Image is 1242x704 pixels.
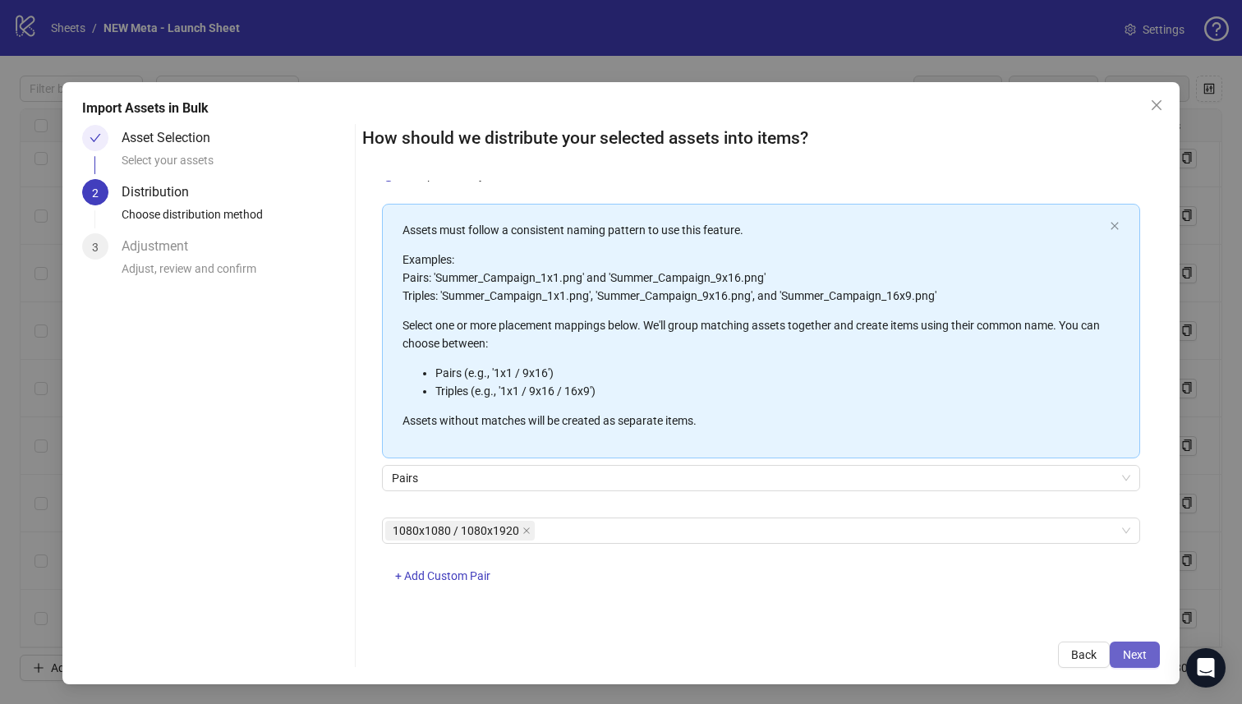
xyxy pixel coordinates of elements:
h2: How should we distribute your selected assets into items? [362,125,1161,152]
div: Distribution [122,179,202,205]
p: Examples: Pairs: 'Summer_Campaign_1x1.png' and 'Summer_Campaign_9x16.png' Triples: 'Summer_Campai... [402,251,1104,305]
span: 1080x1080 / 1080x1920 [385,521,535,541]
span: Next [1123,648,1147,661]
span: check [90,132,101,144]
button: Back [1058,642,1110,668]
div: Select your assets [122,151,348,179]
li: Triples (e.g., '1x1 / 9x16 / 16x9') [435,382,1104,400]
div: Adjust, review and confirm [122,260,348,288]
button: Next [1110,642,1160,668]
button: + Add Custom Pair [382,564,504,590]
div: Choose distribution method [122,205,348,233]
span: + Add Custom Pair [395,569,490,582]
p: Assets without matches will be created as separate items. [402,412,1104,430]
span: Back [1071,648,1097,661]
p: Assets must follow a consistent naming pattern to use this feature. [402,221,1104,239]
span: close [1150,99,1163,112]
span: 1080x1080 / 1080x1920 [393,522,519,540]
span: Pairs [392,466,1131,490]
div: Adjustment [122,233,201,260]
li: Pairs (e.g., '1x1 / 9x16') [435,364,1104,382]
span: 3 [92,241,99,254]
div: Import Assets in Bulk [82,99,1161,118]
button: close [1110,221,1120,232]
span: close [1110,221,1120,231]
p: Select one or more placement mappings below. We'll group matching assets together and create item... [402,316,1104,352]
div: Open Intercom Messenger [1186,648,1226,688]
span: close [522,527,531,535]
button: Close [1143,92,1170,118]
div: Asset Selection [122,125,223,151]
span: 2 [92,186,99,200]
